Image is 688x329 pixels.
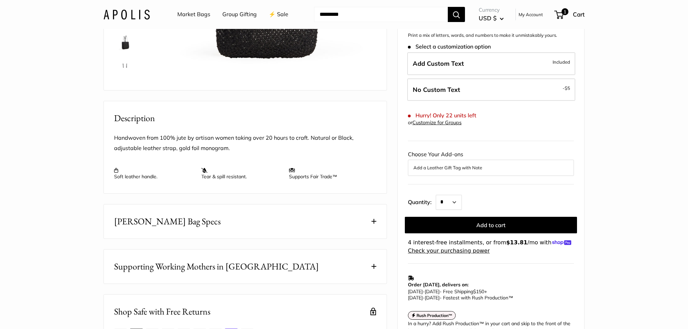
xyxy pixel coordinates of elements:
label: Add Custom Text [407,52,575,75]
h2: Description [114,112,376,125]
strong: Rush Production™ [417,313,453,318]
a: My Account [519,10,543,19]
span: $5 [565,85,570,91]
span: 1 [562,8,568,15]
span: No Custom Text [413,86,460,94]
span: USD $ [479,14,497,22]
a: Mercado Woven in Black | Estimated Ship: Oct. 19th [113,29,137,54]
span: Hurry! Only 22 units left [408,113,476,119]
label: Leave Blank [407,78,575,101]
img: Mercado Woven in Black | Estimated Ship: Oct. 19th [114,58,136,80]
span: [DATE] [425,295,440,301]
span: [DATE] [425,288,440,295]
a: ⚡️ Sale [269,9,288,20]
span: Handwoven from 100% jute by artisan women taking over 20 hours to craft. Natural or Black, adjust... [114,134,354,151]
p: Supports Fair Trade™ [289,167,369,180]
span: [PERSON_NAME] Bag Specs [114,215,221,228]
p: Tear & spill resistant. [201,167,282,180]
p: - Free Shipping + [408,288,570,301]
span: - Fastest with Rush Production™ [408,295,513,301]
span: - [563,84,570,92]
a: 1 Cart [555,9,585,20]
label: Quantity: [408,193,436,210]
span: Included [553,58,570,66]
h2: Shop Safe with Free Returns [114,305,210,318]
button: Add to cart [405,217,577,233]
button: USD $ [479,13,504,24]
span: [DATE] [408,295,423,301]
span: Add Custom Text [413,60,464,67]
a: Customize for Groups [412,119,462,126]
span: $150 [473,288,484,295]
button: Add a Leather Gift Tag with Note [413,164,568,172]
a: Market Bags [177,9,210,20]
span: Select a customization option [408,43,491,50]
a: Mercado Woven in Black | Estimated Ship: Oct. 19th [113,57,137,82]
span: Currency [479,5,504,15]
iframe: Sign Up via Text for Offers [5,303,74,323]
div: or [408,118,462,127]
span: Cart [573,11,585,18]
button: Search [448,7,465,22]
p: Soft leather handle. [114,167,195,180]
a: Group Gifting [222,9,257,20]
img: Mercado Woven in Black | Estimated Ship: Oct. 19th [114,31,136,53]
input: Search... [314,7,448,22]
span: - [423,295,425,301]
img: Apolis [103,9,150,19]
strong: Order [DATE], delivers on: [408,282,468,288]
span: [DATE] [408,288,423,295]
span: - [423,288,425,295]
button: [PERSON_NAME] Bag Specs [104,204,387,238]
div: Choose Your Add-ons [408,150,574,176]
p: Print a mix of letters, words, and numbers to make it unmistakably yours. [408,32,574,39]
button: Supporting Working Mothers in [GEOGRAPHIC_DATA] [104,250,387,284]
span: Supporting Working Mothers in [GEOGRAPHIC_DATA] [114,260,319,273]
